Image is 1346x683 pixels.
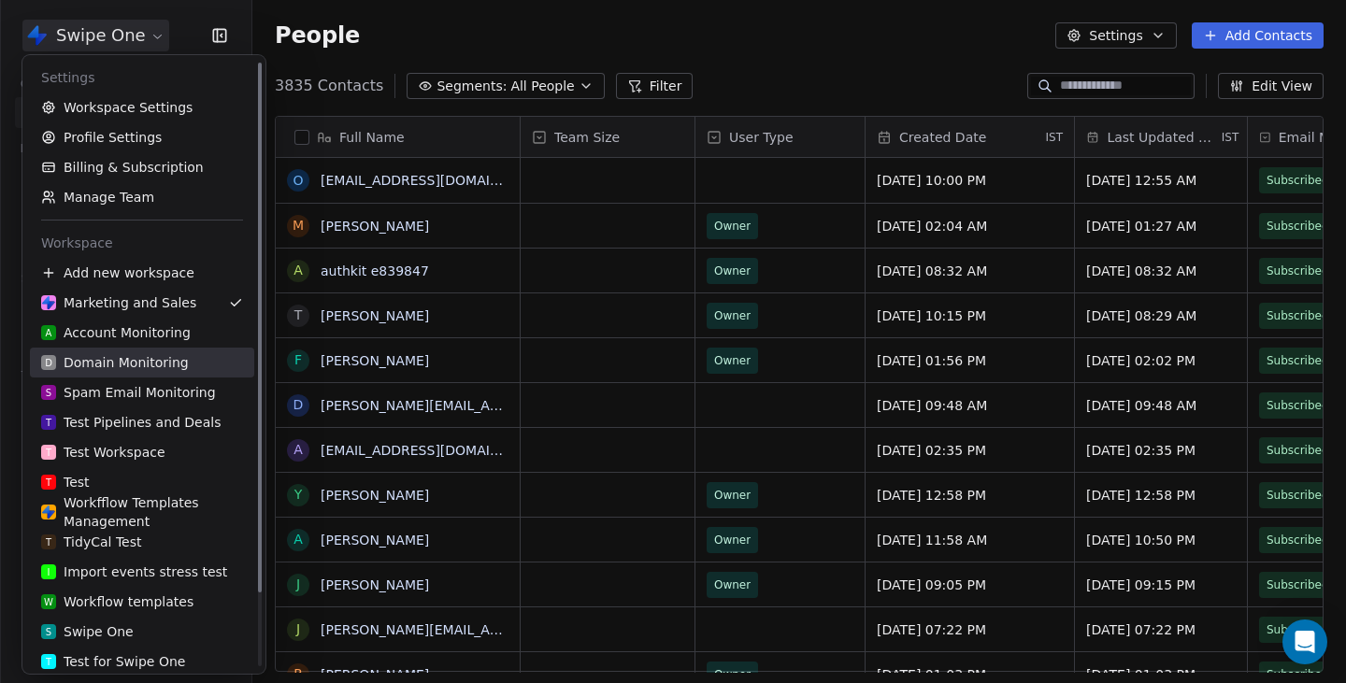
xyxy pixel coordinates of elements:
[46,326,52,340] span: A
[30,152,254,182] a: Billing & Subscription
[41,562,227,581] div: Import events stress test
[46,476,51,490] span: T
[41,505,56,519] img: Swipe%20One%20Logo%201-1.svg
[41,443,165,462] div: Test Workspace
[41,622,134,641] div: Swipe One
[41,533,141,551] div: TidyCal Test
[30,122,254,152] a: Profile Settings
[46,655,51,669] span: T
[41,383,216,402] div: Spam Email Monitoring
[30,92,254,122] a: Workspace Settings
[46,625,51,639] span: S
[41,293,196,312] div: Marketing and Sales
[41,323,191,342] div: Account Monitoring
[30,182,254,212] a: Manage Team
[30,63,254,92] div: Settings
[46,416,51,430] span: T
[45,356,52,370] span: D
[41,295,56,310] img: Swipe%20One%20Logo%201-1.svg
[41,473,90,491] div: Test
[41,413,222,432] div: Test Pipelines and Deals
[46,386,51,400] span: S
[30,228,254,258] div: Workspace
[41,353,189,372] div: Domain Monitoring
[48,565,50,579] span: I
[46,535,51,549] span: T
[41,493,243,531] div: Workfflow Templates Management
[41,592,193,611] div: Workflow templates
[44,595,53,609] span: W
[41,652,185,671] div: Test for Swipe One
[30,258,254,288] div: Add new workspace
[46,446,51,460] span: T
